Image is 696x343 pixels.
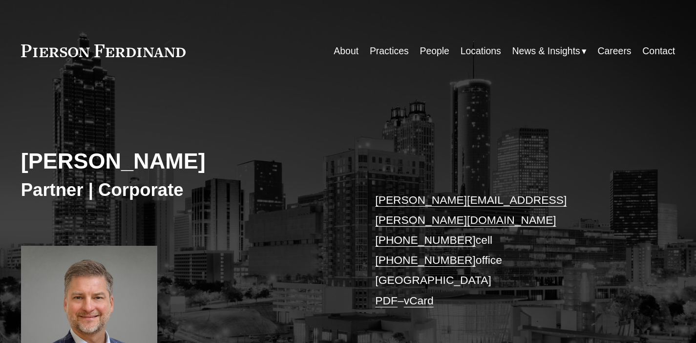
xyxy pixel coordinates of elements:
[512,43,580,60] span: News & Insights
[461,42,501,61] a: Locations
[334,42,359,61] a: About
[420,42,449,61] a: People
[598,42,632,61] a: Careers
[512,42,587,61] a: folder dropdown
[21,148,348,175] h2: [PERSON_NAME]
[21,179,348,201] h3: Partner | Corporate
[375,190,648,311] p: cell office [GEOGRAPHIC_DATA] –
[375,294,398,307] a: PDF
[375,193,567,226] a: [PERSON_NAME][EMAIL_ADDRESS][PERSON_NAME][DOMAIN_NAME]
[642,42,675,61] a: Contact
[404,294,434,307] a: vCard
[375,234,476,246] a: [PHONE_NUMBER]
[370,42,409,61] a: Practices
[375,254,476,266] a: [PHONE_NUMBER]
